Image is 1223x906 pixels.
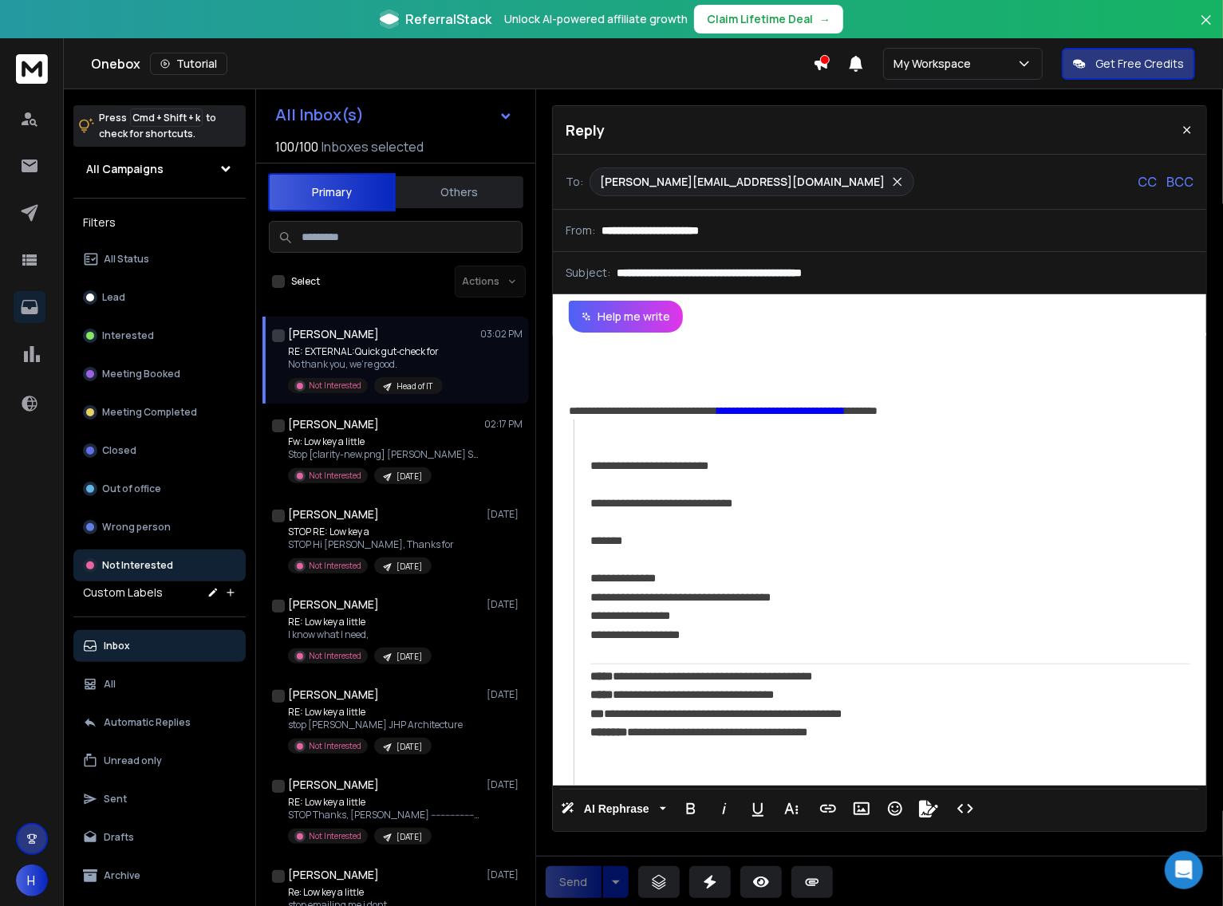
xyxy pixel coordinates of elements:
p: Inbox [104,640,130,652]
h1: [PERSON_NAME] [288,416,379,432]
button: Meeting Booked [73,358,246,390]
span: 100 / 100 [275,137,318,156]
p: Lead [102,291,125,304]
p: RE: Low key a little [288,796,479,809]
button: All Campaigns [73,153,246,185]
div: Open Intercom Messenger [1165,851,1203,889]
p: 03:02 PM [480,328,523,341]
p: CC [1138,172,1157,191]
p: Not Interested [309,560,361,572]
h1: [PERSON_NAME] [288,687,379,703]
p: Not Interested [309,470,361,482]
p: From: [566,223,595,238]
p: Automatic Replies [104,716,191,729]
h1: [PERSON_NAME] [288,777,379,793]
button: Tutorial [150,53,227,75]
p: Press to check for shortcuts. [99,110,216,142]
button: Italic (⌘I) [709,793,740,825]
button: Interested [73,320,246,352]
p: [DATE] [396,561,422,573]
p: stop [PERSON_NAME] JHP Architecture [288,719,463,731]
h1: [PERSON_NAME] [288,597,379,613]
p: STOP Hi [PERSON_NAME], Thanks for [288,538,454,551]
p: Fw: Low key a little [288,435,479,448]
p: RE: Low key a little [288,706,463,719]
p: Interested [102,329,154,342]
button: Closed [73,435,246,467]
span: Cmd + Shift + k [130,108,203,127]
p: To: [566,174,583,190]
button: Signature [913,793,944,825]
p: Unread only [104,754,162,767]
p: Subject: [566,265,610,281]
p: Drafts [104,831,134,844]
p: Reply [566,119,605,141]
button: Wrong person [73,511,246,543]
p: [DATE] [487,688,523,701]
h3: Inboxes selected [322,137,424,156]
button: Drafts [73,821,246,853]
h3: Custom Labels [83,585,163,601]
p: [DATE] [396,741,422,753]
p: Archive [104,869,140,882]
button: Code View [950,793,980,825]
p: [DATE] [396,831,422,843]
span: → [819,11,830,27]
button: Archive [73,860,246,892]
p: Meeting Completed [102,406,197,419]
button: Claim Lifetime Deal→ [694,5,843,33]
p: Not Interested [309,740,361,752]
span: ReferralStack [405,10,491,29]
button: H [16,865,48,896]
button: Insert Link (⌘K) [813,793,843,825]
h1: All Inbox(s) [275,107,364,123]
p: [DATE] [487,508,523,521]
h1: [PERSON_NAME] [288,867,379,883]
p: No thank you, we’re good. [288,358,443,371]
button: Help me write [569,301,683,333]
button: AI Rephrase [558,793,669,825]
p: Re: Low key a little [288,886,432,899]
p: Out of office [102,483,161,495]
p: [DATE] [487,869,523,881]
h3: Filters [73,211,246,234]
button: Emoticons [880,793,910,825]
p: [DATE] [396,471,422,483]
p: Meeting Booked [102,368,180,380]
button: Get Free Credits [1062,48,1195,80]
button: All Status [73,243,246,275]
button: Sent [73,783,246,815]
p: RE: EXTERNAL:Quick gut‑check for [288,345,443,358]
p: Not Interested [309,830,361,842]
button: All Inbox(s) [262,99,526,131]
p: Head of IT [396,380,433,392]
button: Unread only [73,745,246,777]
p: Wrong person [102,521,171,534]
p: [DATE] [487,598,523,611]
p: I know what I need, [288,628,432,641]
p: [DATE] [396,651,422,663]
p: Not Interested [309,380,361,392]
button: Bold (⌘B) [676,793,706,825]
p: Get Free Credits [1095,56,1184,72]
button: More Text [776,793,807,825]
p: Stop [clarity-new.png] [PERSON_NAME] Senior [288,448,479,461]
p: STOP Thanks, [PERSON_NAME] ------------------------------------------ [288,809,479,821]
p: Not Interested [309,650,361,662]
p: Sent [104,793,127,806]
label: Select [291,275,320,288]
p: 02:17 PM [484,418,523,431]
p: My Workspace [894,56,977,72]
p: STOP RE: Low key a [288,526,454,538]
button: Others [396,175,523,210]
button: Close banner [1196,10,1217,48]
button: All [73,668,246,700]
p: [PERSON_NAME][EMAIL_ADDRESS][DOMAIN_NAME] [600,174,885,190]
button: Automatic Replies [73,707,246,739]
button: Underline (⌘U) [743,793,773,825]
span: AI Rephrase [581,802,653,816]
p: RE: Low key a little [288,616,432,628]
p: All [104,678,116,691]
